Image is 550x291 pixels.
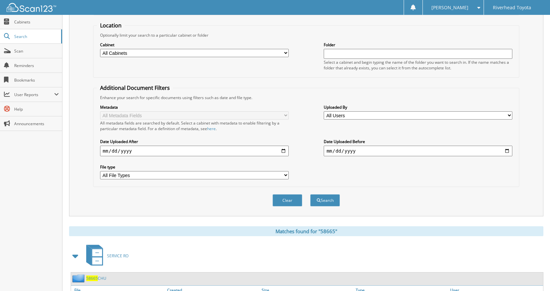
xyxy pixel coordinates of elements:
label: Date Uploaded Before [324,139,512,144]
label: Date Uploaded After [100,139,289,144]
button: Search [310,194,340,206]
legend: Additional Document Filters [97,84,173,91]
div: Enhance your search for specific documents using filters such as date and file type. [97,95,516,100]
legend: Location [97,22,125,29]
span: Cabinets [14,19,59,25]
span: Reminders [14,63,59,68]
a: SERVICE RO [82,243,128,269]
div: Optionally limit your search to a particular cabinet or folder [97,32,516,38]
label: File type [100,164,289,170]
input: start [100,146,289,156]
span: Search [14,34,58,39]
div: Select a cabinet and begin typing the name of the folder you want to search in. If the name match... [324,59,512,71]
a: here [207,126,216,131]
div: All metadata fields are searched by default. Select a cabinet with metadata to enable filtering b... [100,120,289,131]
img: folder2.png [72,274,86,282]
button: Clear [273,194,302,206]
span: Riverhead Toyota [493,6,531,10]
iframe: Chat Widget [517,259,550,291]
a: 58665CHU [86,275,106,281]
label: Cabinet [100,42,289,48]
div: Matches found for "58665" [69,226,543,236]
span: Scan [14,48,59,54]
span: [PERSON_NAME] [431,6,468,10]
span: Announcements [14,121,59,127]
label: Metadata [100,104,289,110]
span: Bookmarks [14,77,59,83]
span: SERVICE RO [107,253,128,259]
label: Uploaded By [324,104,512,110]
span: Help [14,106,59,112]
img: scan123-logo-white.svg [7,3,56,12]
span: User Reports [14,92,54,97]
label: Folder [324,42,512,48]
input: end [324,146,512,156]
span: 58665 [86,275,98,281]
